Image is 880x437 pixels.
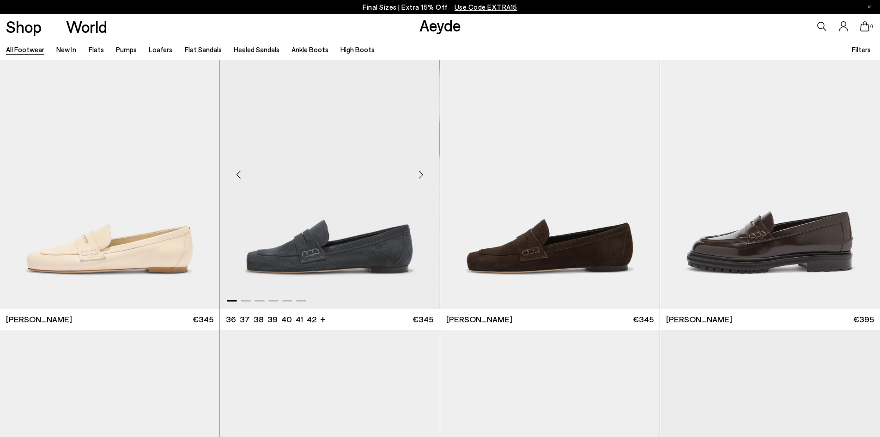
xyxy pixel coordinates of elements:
a: Flat Sandals [185,45,222,54]
a: Aeyde [419,15,461,35]
a: [PERSON_NAME] €395 [660,309,880,330]
a: Flats [89,45,104,54]
a: Heeled Sandals [234,45,279,54]
span: €345 [633,314,654,325]
span: [PERSON_NAME] [6,314,72,325]
span: €395 [853,314,874,325]
a: New In [56,45,76,54]
img: Lana Suede Loafers [220,33,439,309]
span: 0 [869,24,874,29]
span: Navigate to /collections/ss25-final-sizes [455,3,517,11]
img: Lana Suede Loafers [440,33,660,309]
a: Ankle Boots [291,45,328,54]
div: 2 / 6 [439,33,659,309]
div: 1 / 6 [220,33,439,309]
a: 0 [860,21,869,31]
a: All Footwear [6,45,44,54]
span: Filters [852,45,871,54]
a: High Boots [340,45,375,54]
a: World [66,18,107,35]
span: €345 [413,314,433,325]
div: Previous slide [225,160,252,188]
li: + [320,313,325,325]
img: Leon Loafers [660,33,880,309]
li: 41 [296,314,303,325]
span: [PERSON_NAME] [666,314,732,325]
a: Loafers [149,45,172,54]
li: 37 [240,314,250,325]
li: 36 [226,314,236,325]
span: [PERSON_NAME] [446,314,512,325]
a: Pumps [116,45,137,54]
a: 6 / 6 1 / 6 2 / 6 3 / 6 4 / 6 5 / 6 6 / 6 1 / 6 Next slide Previous slide [220,33,439,309]
li: 42 [307,314,316,325]
div: Next slide [407,160,435,188]
a: Shop [6,18,42,35]
li: 39 [267,314,278,325]
span: €345 [193,314,213,325]
p: Final Sizes | Extra 15% Off [363,1,517,13]
img: Lana Suede Loafers [439,33,659,309]
li: 38 [254,314,264,325]
li: 40 [281,314,292,325]
a: [PERSON_NAME] €345 [440,309,660,330]
a: 36 37 38 39 40 41 42 + €345 [220,309,439,330]
ul: variant [226,314,314,325]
